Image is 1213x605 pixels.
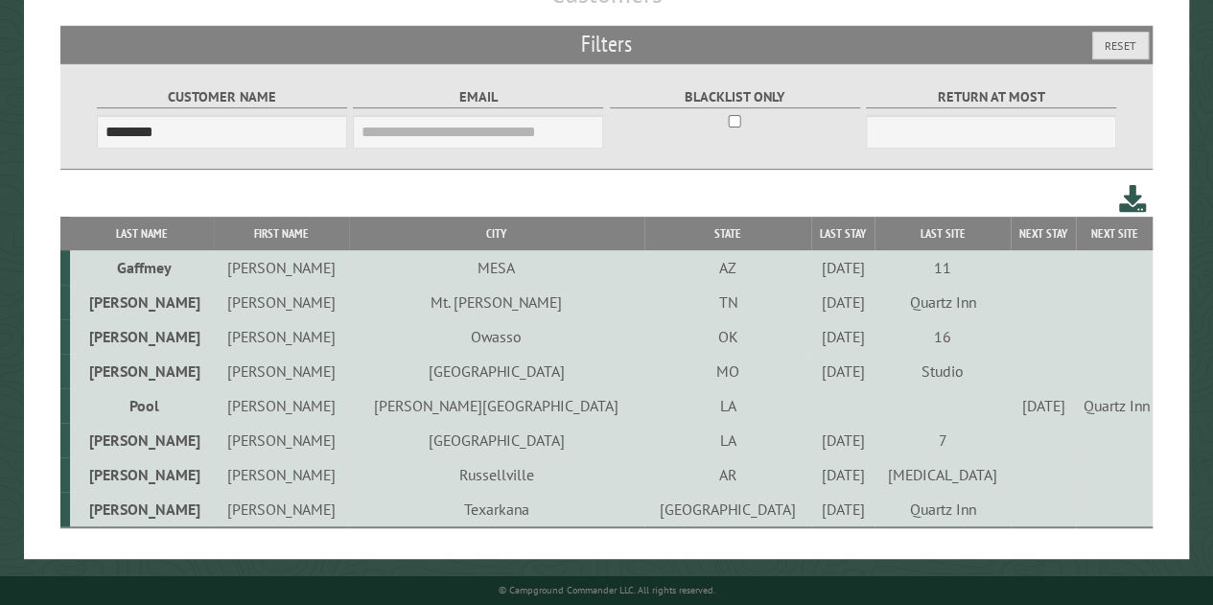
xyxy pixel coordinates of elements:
[1092,32,1149,59] button: Reset
[1014,396,1073,415] div: [DATE]
[214,250,349,285] td: [PERSON_NAME]
[349,250,644,285] td: MESA
[70,492,214,527] td: [PERSON_NAME]
[70,388,214,423] td: Pool
[498,584,714,596] small: © Campground Commander LLC. All rights reserved.
[644,354,812,388] td: MO
[875,492,1011,527] td: Quartz Inn
[875,354,1011,388] td: Studio
[644,492,812,527] td: [GEOGRAPHIC_DATA]
[349,319,644,354] td: Owasso
[875,250,1011,285] td: 11
[214,285,349,319] td: [PERSON_NAME]
[644,388,812,423] td: LA
[353,86,603,108] label: Email
[349,354,644,388] td: [GEOGRAPHIC_DATA]
[349,457,644,492] td: Russellville
[875,457,1011,492] td: [MEDICAL_DATA]
[70,354,214,388] td: [PERSON_NAME]
[97,86,347,108] label: Customer Name
[644,423,812,457] td: LA
[1076,217,1153,250] th: Next Site
[644,285,812,319] td: TN
[214,492,349,527] td: [PERSON_NAME]
[644,217,812,250] th: State
[214,354,349,388] td: [PERSON_NAME]
[60,26,1153,62] h2: Filters
[815,327,872,346] div: [DATE]
[1119,181,1147,217] a: Download this customer list (.csv)
[875,285,1011,319] td: Quartz Inn
[70,250,214,285] td: Gaffmey
[349,285,644,319] td: Mt. [PERSON_NAME]
[815,258,872,277] div: [DATE]
[349,388,644,423] td: [PERSON_NAME][GEOGRAPHIC_DATA]
[349,217,644,250] th: City
[70,319,214,354] td: [PERSON_NAME]
[644,319,812,354] td: OK
[610,86,860,108] label: Blacklist only
[644,457,812,492] td: AR
[811,217,875,250] th: Last Stay
[349,492,644,527] td: Texarkana
[70,217,214,250] th: Last Name
[644,250,812,285] td: AZ
[214,217,349,250] th: First Name
[214,457,349,492] td: [PERSON_NAME]
[1076,388,1153,423] td: Quartz Inn
[815,500,872,519] div: [DATE]
[214,423,349,457] td: [PERSON_NAME]
[815,465,872,484] div: [DATE]
[815,430,872,450] div: [DATE]
[214,388,349,423] td: [PERSON_NAME]
[875,319,1011,354] td: 16
[1011,217,1076,250] th: Next Stay
[815,292,872,312] div: [DATE]
[815,361,872,381] div: [DATE]
[70,457,214,492] td: [PERSON_NAME]
[70,285,214,319] td: [PERSON_NAME]
[875,217,1011,250] th: Last Site
[866,86,1116,108] label: Return at most
[214,319,349,354] td: [PERSON_NAME]
[349,423,644,457] td: [GEOGRAPHIC_DATA]
[70,423,214,457] td: [PERSON_NAME]
[875,423,1011,457] td: 7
